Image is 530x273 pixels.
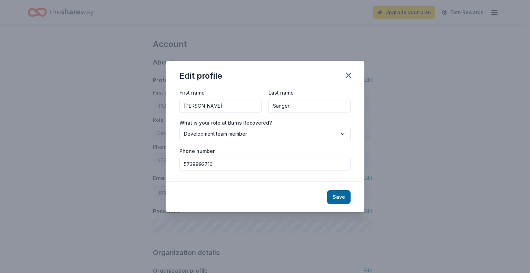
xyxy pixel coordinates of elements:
button: Save [327,190,351,204]
label: What is your role at Burns Recovered? [179,119,272,126]
button: Development team member [179,127,351,141]
label: Phone number [179,148,215,155]
div: Edit profile [179,70,222,81]
span: Development team member [184,130,336,138]
label: First name [179,89,205,96]
label: Last name [268,89,294,96]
